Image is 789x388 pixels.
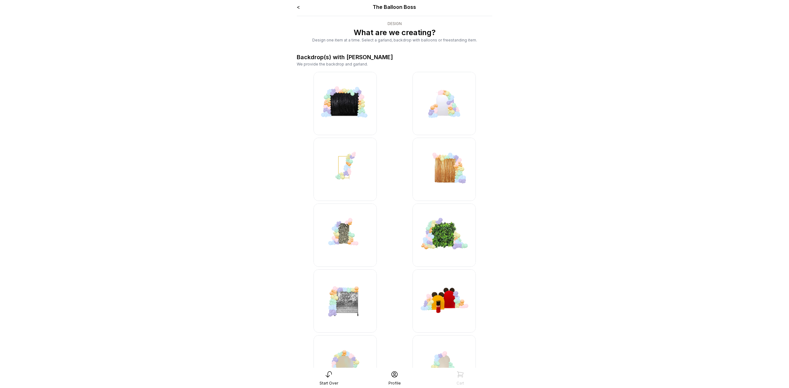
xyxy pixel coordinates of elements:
img: - [314,72,377,135]
div: Design [297,21,492,26]
div: Profile [388,381,401,386]
div: We provide the backdrop and garland. [297,62,492,67]
div: Cart [457,381,464,386]
img: - [413,269,476,333]
a: < [297,4,300,10]
img: - [413,138,476,201]
p: What are we creating? [297,28,492,38]
img: - [413,72,476,135]
div: Backdrop(s) with [PERSON_NAME] [297,53,393,62]
div: The Balloon Boss [336,3,453,11]
img: - [314,269,377,333]
img: - [314,138,377,201]
div: Design one item at a time. Select a garland, backdrop with balloons or freestanding item. [297,38,492,43]
img: - [413,203,476,267]
div: Start Over [320,381,338,386]
img: - [314,203,377,267]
